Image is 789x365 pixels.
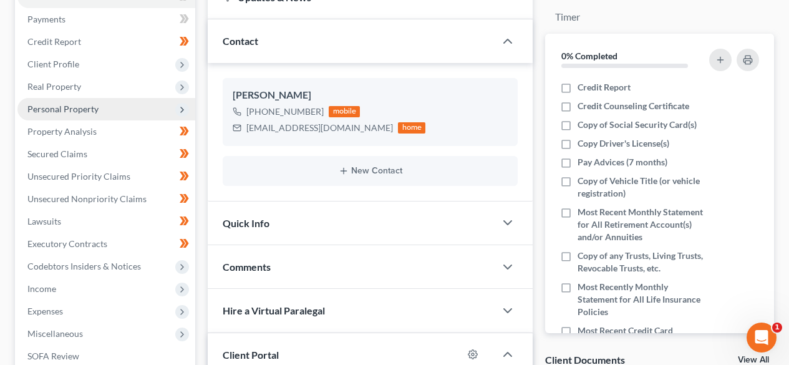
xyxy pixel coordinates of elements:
[578,119,697,131] span: Copy of Social Security Card(s)
[27,81,81,92] span: Real Property
[27,283,56,294] span: Income
[578,137,669,150] span: Copy Driver's License(s)
[561,51,617,61] strong: 0% Completed
[578,175,706,200] span: Copy of Vehicle Title (or vehicle registration)
[27,36,81,47] span: Credit Report
[27,261,141,271] span: Codebtors Insiders & Notices
[27,306,63,316] span: Expenses
[27,328,83,339] span: Miscellaneous
[223,261,271,273] span: Comments
[17,210,195,233] a: Lawsuits
[17,8,195,31] a: Payments
[223,35,258,47] span: Contact
[223,349,279,361] span: Client Portal
[578,81,631,94] span: Credit Report
[578,156,667,168] span: Pay Advices (7 months)
[27,193,147,204] span: Unsecured Nonpriority Claims
[738,356,769,364] a: View All
[578,324,706,349] span: Most Recent Credit Card Statements
[233,88,508,103] div: [PERSON_NAME]
[578,206,706,243] span: Most Recent Monthly Statement for All Retirement Account(s) and/or Annuities
[223,304,325,316] span: Hire a Virtual Paralegal
[27,148,87,159] span: Secured Claims
[223,217,269,229] span: Quick Info
[27,126,97,137] span: Property Analysis
[27,171,130,182] span: Unsecured Priority Claims
[27,351,79,361] span: SOFA Review
[747,323,777,353] iframe: Intercom live chat
[233,166,508,176] button: New Contact
[27,216,61,226] span: Lawsuits
[246,122,393,134] div: [EMAIL_ADDRESS][DOMAIN_NAME]
[17,31,195,53] a: Credit Report
[17,188,195,210] a: Unsecured Nonpriority Claims
[246,105,324,118] div: [PHONE_NUMBER]
[17,143,195,165] a: Secured Claims
[27,14,65,24] span: Payments
[578,250,706,275] span: Copy of any Trusts, Living Trusts, Revocable Trusts, etc.
[17,165,195,188] a: Unsecured Priority Claims
[27,104,99,114] span: Personal Property
[545,5,590,29] a: Timer
[398,122,425,134] div: home
[772,323,782,333] span: 1
[17,233,195,255] a: Executory Contracts
[578,100,689,112] span: Credit Counseling Certificate
[27,59,79,69] span: Client Profile
[17,120,195,143] a: Property Analysis
[27,238,107,249] span: Executory Contracts
[329,106,360,117] div: mobile
[578,281,706,318] span: Most Recently Monthly Statement for All Life Insurance Policies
